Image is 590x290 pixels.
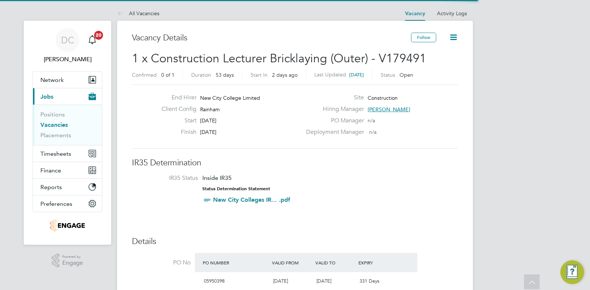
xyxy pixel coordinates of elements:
[161,72,175,78] span: 0 of 1
[156,128,196,136] label: Finish
[349,72,364,78] span: [DATE]
[200,95,260,101] span: New City College Limited
[156,117,196,125] label: Start
[117,10,159,17] a: All Vacancies
[33,105,102,145] div: Jobs
[368,106,410,113] span: [PERSON_NAME]
[156,105,196,113] label: Client Config
[62,254,83,260] span: Powered by
[132,51,426,66] span: 1 x Construction Lecturer Bricklaying (Outer) - V179491
[40,132,71,139] a: Placements
[33,88,102,105] button: Jobs
[200,129,216,135] span: [DATE]
[369,129,377,135] span: n/a
[132,236,458,247] h3: Details
[200,117,216,124] span: [DATE]
[52,254,83,268] a: Powered byEngage
[381,72,395,78] label: Status
[40,184,62,191] span: Reports
[314,256,357,269] div: Valid To
[359,278,379,284] span: 331 Days
[357,256,400,269] div: Expiry
[213,196,290,203] a: New City Colleges IR... .pdf
[62,260,83,266] span: Engage
[273,278,288,284] span: [DATE]
[33,28,102,64] a: DC[PERSON_NAME]
[132,158,458,168] h3: IR35 Determination
[302,128,364,136] label: Deployment Manager
[216,72,234,78] span: 53 days
[40,200,72,207] span: Preferences
[50,220,84,231] img: jjfox-logo-retina.png
[40,111,65,118] a: Positions
[40,150,71,157] span: Timesheets
[200,106,220,113] span: Rainham
[33,220,102,231] a: Go to home page
[204,278,225,284] span: 05950398
[251,72,268,78] label: Start In
[400,72,413,78] span: Open
[132,72,157,78] label: Confirmed
[560,260,584,284] button: Engage Resource Center
[33,72,102,88] button: Network
[40,167,61,174] span: Finance
[202,174,232,181] span: Inside IR35
[139,174,198,182] label: IR35 Status
[272,72,298,78] span: 2 days ago
[411,33,436,42] button: Follow
[201,256,270,269] div: PO Number
[61,35,74,45] span: DC
[33,145,102,162] button: Timesheets
[302,117,364,125] label: PO Manager
[316,278,331,284] span: [DATE]
[132,259,190,267] label: PO No
[24,21,111,245] nav: Main navigation
[40,121,68,128] a: Vacancies
[368,117,375,124] span: n/a
[405,10,425,17] a: Vacancy
[302,105,364,113] label: Hiring Manager
[40,93,53,100] span: Jobs
[202,186,270,191] strong: Status Determination Statement
[94,31,103,40] span: 20
[314,71,346,78] label: Last Updated
[33,179,102,195] button: Reports
[302,94,364,102] label: Site
[437,10,467,17] a: Activity Logs
[33,162,102,178] button: Finance
[85,28,100,52] a: 20
[368,95,398,101] span: Construction
[33,195,102,212] button: Preferences
[270,256,314,269] div: Valid From
[132,33,411,43] h3: Vacancy Details
[156,94,196,102] label: End Hirer
[33,55,102,64] span: Dan Clarke
[40,76,64,83] span: Network
[191,72,211,78] label: Duration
